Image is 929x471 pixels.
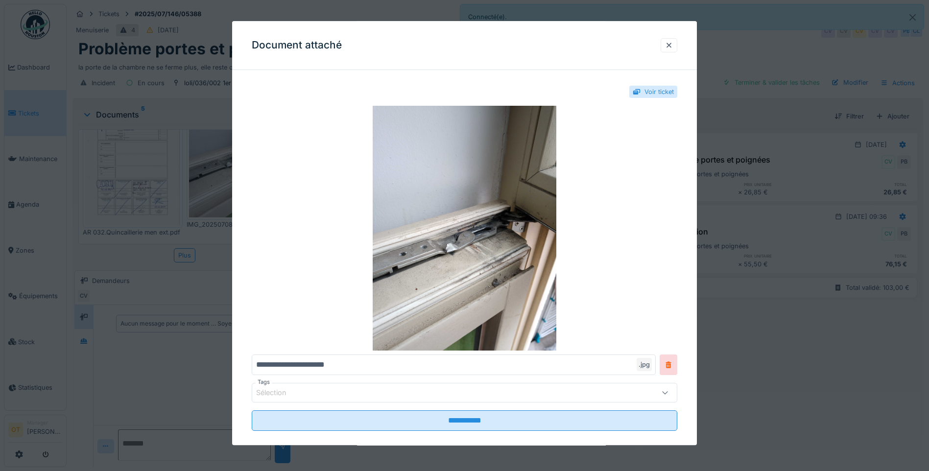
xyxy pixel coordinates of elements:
[637,358,652,371] div: .jpg
[644,87,674,96] div: Voir ticket
[252,39,342,51] h3: Document attaché
[256,388,300,399] div: Sélection
[252,106,677,351] img: f1770b9d-bd4b-48e0-a888-28c8ea8c4273-IMG_20250708_105106_084.jpg
[256,378,272,386] label: Tags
